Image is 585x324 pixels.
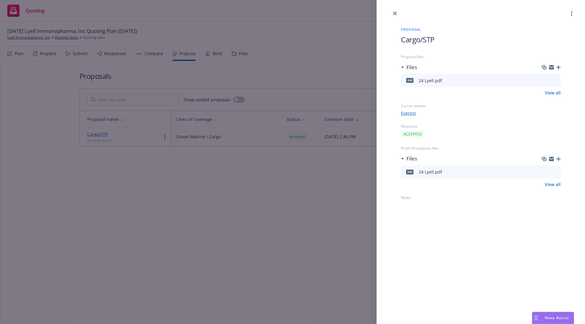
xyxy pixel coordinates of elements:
[401,195,561,200] span: Notes
[419,169,442,175] div: 24 Lyell.pdf
[406,78,413,83] span: pdf
[403,132,422,137] span: ACCEPTED
[545,181,561,188] a: View all
[543,77,548,84] button: download file
[391,10,399,17] a: close
[532,312,540,324] div: Drag to move
[543,168,548,176] button: download file
[406,155,417,163] h3: Files
[406,170,413,174] span: pdf
[568,10,575,17] a: more
[545,315,569,320] span: Nova Assist
[401,110,561,116] a: Everest
[401,34,561,44] h1: Cargo/STP
[401,27,561,32] span: Proposal
[553,168,558,176] button: preview file
[401,146,561,151] span: Proof of response files
[401,54,561,60] span: Proposal files
[419,77,442,84] div: 24 Lyell.pdf
[406,63,417,71] h3: Files
[532,312,574,324] button: Nova Assist
[545,90,561,96] a: View all
[401,124,561,129] span: Response
[401,63,417,71] div: Files
[401,103,561,109] span: Carrier quotes
[553,77,558,84] button: preview file
[401,155,417,163] div: Files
